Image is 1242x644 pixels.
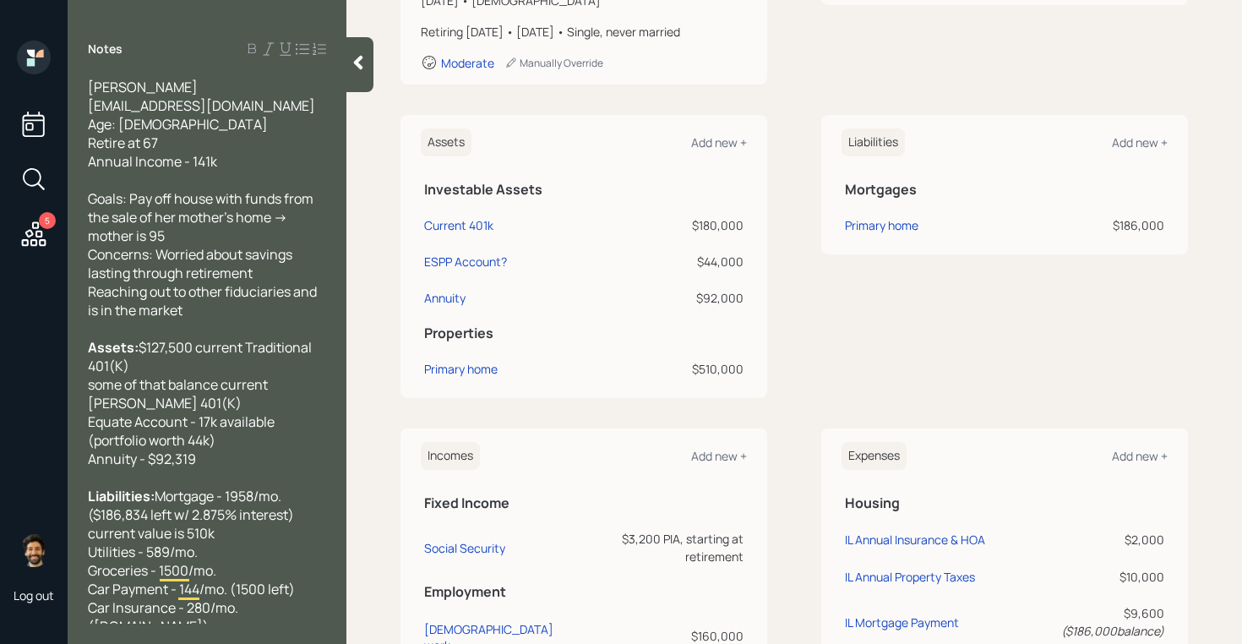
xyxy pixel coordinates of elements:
[845,495,1164,511] h5: Housing
[622,253,744,270] div: $44,000
[1061,623,1164,639] i: ( $186,000 balance)
[504,56,603,70] div: Manually Override
[441,55,494,71] div: Moderate
[421,128,471,156] h6: Assets
[424,540,505,556] div: Social Security
[622,216,744,234] div: $180,000
[845,216,918,234] div: Primary home
[845,569,975,585] div: IL Annual Property Taxes
[842,442,907,470] h6: Expenses
[39,212,56,229] div: 5
[691,134,747,150] div: Add new +
[421,23,747,41] div: Retiring [DATE] • [DATE] • Single, never married
[424,182,744,198] h5: Investable Assets
[1022,531,1164,548] div: $2,000
[584,530,744,565] div: $3,200 PIA, starting at retirement
[88,189,319,319] span: Goals: Pay off house with funds from the sale of her mother's home -> mother is 95 Concerns: Worr...
[691,448,747,464] div: Add new +
[424,216,493,234] div: Current 401k
[1112,134,1168,150] div: Add new +
[845,532,985,548] div: IL Annual Insurance & HOA
[14,587,54,603] div: Log out
[17,533,51,567] img: eric-schwartz-headshot.png
[1034,216,1164,234] div: $186,000
[88,41,123,57] label: Notes
[845,182,1164,198] h5: Mortgages
[88,487,155,505] span: Liabilities:
[88,338,139,357] span: Assets:
[424,289,466,307] div: Annuity
[88,78,315,171] span: [PERSON_NAME] [EMAIL_ADDRESS][DOMAIN_NAME] Age: [DEMOGRAPHIC_DATA] Retire at 67 Annual Income - 141k
[1112,448,1168,464] div: Add new +
[424,253,507,270] div: ESPP Account?
[622,360,744,378] div: $510,000
[622,289,744,307] div: $92,000
[424,360,498,378] div: Primary home
[424,495,744,511] h5: Fixed Income
[88,338,314,468] span: $127,500 current Traditional 401(K) some of that balance current [PERSON_NAME] 401(K) Equate Acco...
[1022,568,1164,586] div: $10,000
[1022,604,1164,640] div: $9,600
[842,128,905,156] h6: Liabilities
[424,325,744,341] h5: Properties
[421,442,480,470] h6: Incomes
[424,584,744,600] h5: Employment
[845,614,959,630] div: IL Mortgage Payment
